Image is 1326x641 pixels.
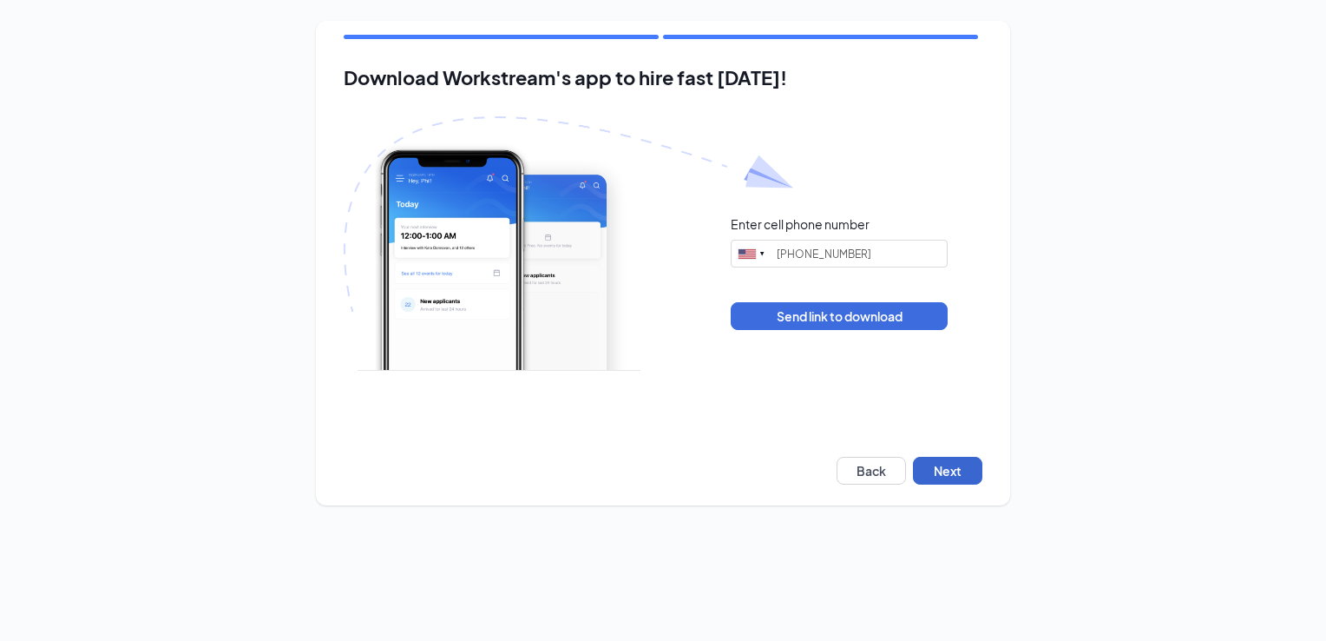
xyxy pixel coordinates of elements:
div: Enter cell phone number [731,215,870,233]
img: Download Workstream's app with paper plane [344,116,793,371]
button: Next [913,457,982,485]
h2: Download Workstream's app to hire fast [DATE]! [344,67,982,89]
div: United States: +1 [732,241,771,267]
input: (201) 555-0123 [731,240,948,268]
button: Send link to download [731,302,948,330]
button: Back [837,457,906,485]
